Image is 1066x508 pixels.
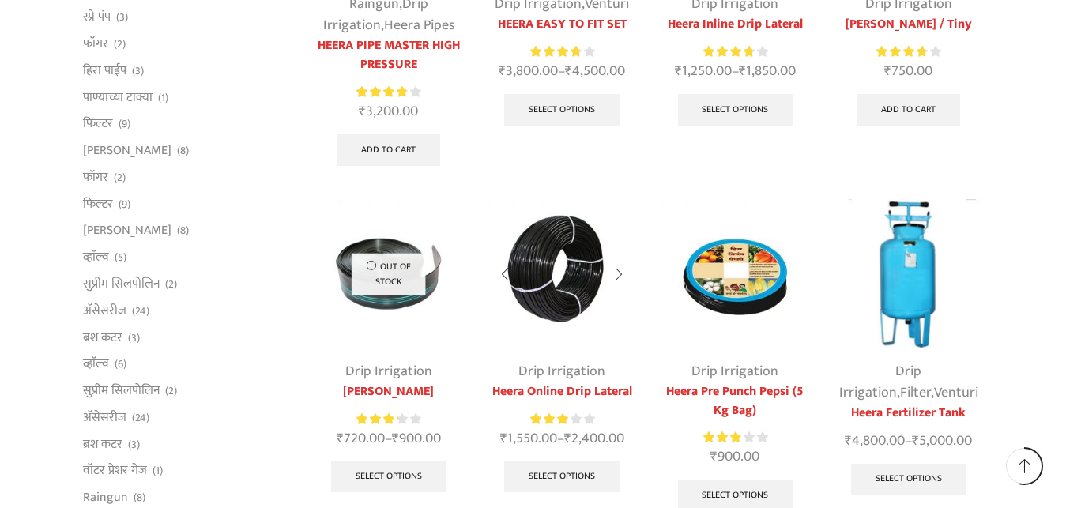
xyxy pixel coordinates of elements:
a: फॉगर [83,30,108,57]
bdi: 900.00 [392,427,441,450]
span: ₹ [359,100,366,123]
bdi: 750.00 [884,59,932,83]
a: Drip Irrigation [345,359,432,383]
a: Heera Pre Punch Pepsi (5 Kg Bag) [661,382,810,420]
a: Venturi [934,381,978,405]
span: – [487,61,636,82]
span: Rated out of 5 [530,43,579,60]
span: ₹ [675,59,682,83]
a: सुप्रीम सिलपोलिन [83,271,160,298]
bdi: 1,250.00 [675,59,732,83]
a: Heera Fertilizer Tank [834,404,983,423]
span: (8) [134,490,145,506]
div: Rated 3.86 out of 5 [356,84,420,100]
span: – [314,428,463,450]
span: (1) [153,463,163,479]
span: (2) [165,277,177,292]
bdi: 2,400.00 [564,427,624,450]
p: Out of stock [351,253,426,295]
a: Drip Irrigation [839,359,922,405]
span: Rated out of 5 [876,43,925,60]
span: (24) [132,303,149,319]
span: ₹ [499,59,506,83]
a: Select options for “Heera Online Drip Lateral” [504,461,620,493]
img: Heera Fertilizer Tank [834,199,983,348]
div: Rated 3.08 out of 5 [530,411,594,427]
span: ₹ [564,427,571,450]
bdi: 1,850.00 [739,59,796,83]
a: Heera Inline Drip Lateral [661,15,810,34]
bdi: 4,800.00 [845,429,905,453]
span: Rated out of 5 [703,429,740,446]
span: (9) [119,197,130,213]
span: Rated out of 5 [356,84,406,100]
span: (6) [115,356,126,372]
span: – [834,431,983,452]
span: (3) [116,9,128,25]
a: ब्रश कटर [83,431,122,457]
a: Filter [900,381,931,405]
a: [PERSON_NAME] [83,217,171,244]
a: Select options for “HEERA EASY TO FIT SET” [504,94,620,126]
a: HEERA PIPE MASTER HIGH PRESSURE [314,36,463,74]
a: हिरा पाईप [83,57,126,84]
a: पाण्याच्या टाक्या [83,84,153,111]
span: ₹ [710,445,718,468]
a: अ‍ॅसेसरीज [83,297,126,324]
bdi: 5,000.00 [912,429,972,453]
span: (5) [115,250,126,265]
span: – [487,428,636,450]
div: Rated 3.25 out of 5 [356,411,420,427]
span: ₹ [884,59,891,83]
span: Rated out of 5 [703,43,752,60]
a: [PERSON_NAME] / Tiny [834,15,983,34]
span: (3) [128,330,140,346]
div: Rated 3.81 out of 5 [703,43,767,60]
bdi: 3,200.00 [359,100,418,123]
span: (1) [158,90,168,106]
a: Drip Irrigation [691,359,778,383]
span: (2) [114,170,126,186]
a: Drip Irrigation [518,359,605,383]
a: व्हाॅल्व [83,351,109,378]
a: HEERA EASY TO FIT SET [487,15,636,34]
img: Krishi Pipe [314,199,463,348]
a: स्प्रे पंप [83,4,111,31]
span: (9) [119,116,130,132]
a: फिल्टर [83,190,113,217]
span: (2) [165,383,177,399]
span: (3) [128,437,140,453]
a: सुप्रीम सिलपोलिन [83,378,160,405]
bdi: 720.00 [337,427,385,450]
a: Select options for “Heera Fertilizer Tank” [851,464,966,495]
a: Heera Online Drip Lateral [487,382,636,401]
a: वॉटर प्रेशर गेज [83,457,147,484]
span: ₹ [337,427,344,450]
a: Add to cart: “HEERA PIPE MASTER HIGH PRESSURE” [337,134,440,166]
a: Heera Pipes [384,13,454,37]
span: (2) [114,36,126,52]
div: Rated 3.83 out of 5 [530,43,594,60]
bdi: 3,800.00 [499,59,558,83]
img: Heera Online Drip Lateral [487,199,636,348]
a: Add to cart: “Heera Nano / Tiny” [857,94,961,126]
span: (8) [177,223,189,239]
span: (3) [132,63,144,79]
a: [PERSON_NAME] [314,382,463,401]
div: Rated 3.80 out of 5 [876,43,940,60]
span: ₹ [565,59,572,83]
span: ₹ [739,59,746,83]
a: ब्रश कटर [83,324,122,351]
bdi: 900.00 [710,445,759,468]
span: Rated out of 5 [356,411,398,427]
bdi: 1,550.00 [500,427,557,450]
a: Select options for “Krishi Pipe” [331,461,446,493]
div: , , [834,361,983,404]
span: (8) [177,143,189,159]
bdi: 4,500.00 [565,59,625,83]
span: – [661,61,810,82]
a: [PERSON_NAME] [83,137,171,164]
a: Select options for “Heera Inline Drip Lateral” [678,94,793,126]
div: Rated 2.86 out of 5 [703,429,767,446]
span: ₹ [912,429,919,453]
